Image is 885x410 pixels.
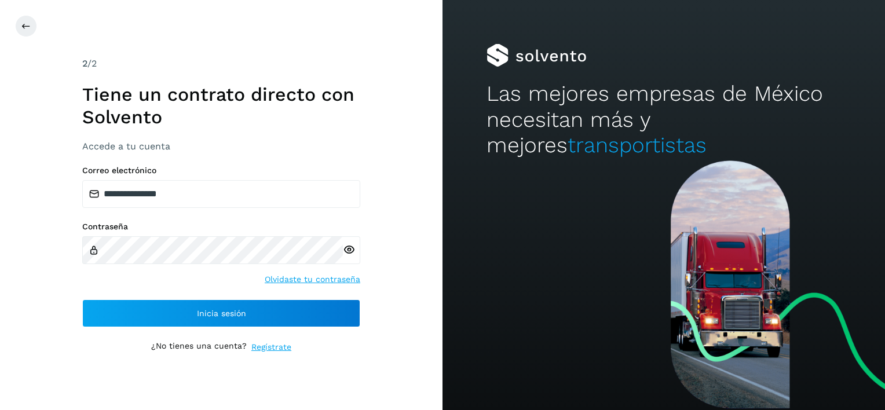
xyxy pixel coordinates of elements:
button: Inicia sesión [82,299,360,327]
label: Correo electrónico [82,166,360,175]
a: Olvidaste tu contraseña [265,273,360,285]
h1: Tiene un contrato directo con Solvento [82,83,360,128]
span: transportistas [568,133,707,158]
div: /2 [82,57,360,71]
label: Contraseña [82,222,360,232]
span: 2 [82,58,87,69]
p: ¿No tienes una cuenta? [151,341,247,353]
h2: Las mejores empresas de México necesitan más y mejores [487,81,840,158]
span: Inicia sesión [197,309,246,317]
h3: Accede a tu cuenta [82,141,360,152]
a: Regístrate [251,341,291,353]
